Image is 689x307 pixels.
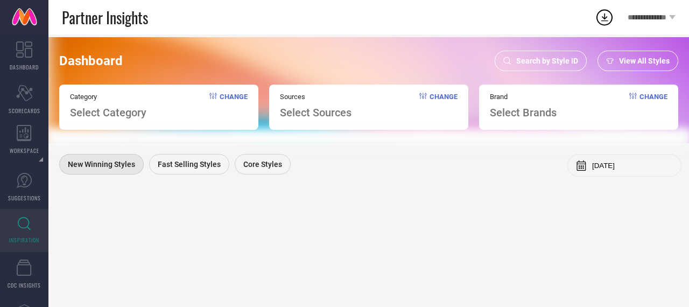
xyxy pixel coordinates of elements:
input: Select month [592,162,673,170]
span: Core Styles [243,160,282,169]
span: SUGGESTIONS [8,194,41,202]
span: Search by Style ID [516,57,578,65]
span: WORKSPACE [10,146,39,155]
span: Select Category [70,106,146,119]
span: Category [70,93,146,101]
span: New Winning Styles [68,160,135,169]
span: Sources [280,93,351,101]
span: CDC INSIGHTS [8,281,41,289]
div: Open download list [595,8,614,27]
span: Partner Insights [62,6,148,29]
span: Fast Selling Styles [158,160,221,169]
span: Change [639,93,667,119]
span: Change [430,93,458,119]
span: Change [220,93,248,119]
span: Select Sources [280,106,351,119]
span: Brand [490,93,557,101]
span: INSPIRATION [9,236,39,244]
span: SCORECARDS [9,107,40,115]
span: DASHBOARD [10,63,39,71]
span: Dashboard [59,53,123,68]
span: Select Brands [490,106,557,119]
span: View All Styles [619,57,670,65]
